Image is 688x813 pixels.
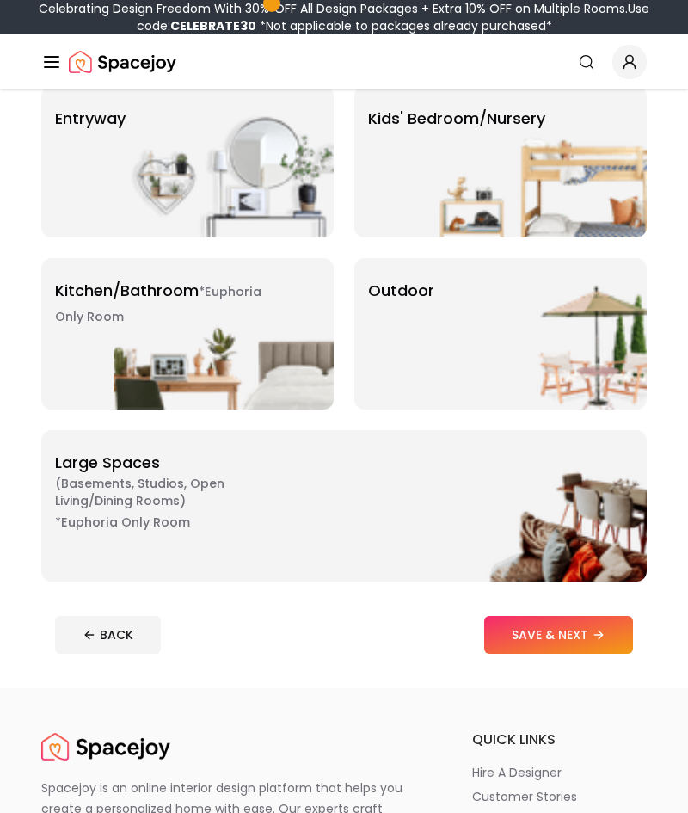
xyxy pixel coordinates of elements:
[55,451,270,534] p: Large Spaces
[472,730,647,750] h6: quick links
[114,86,334,237] img: entryway
[41,730,170,764] img: Spacejoy Logo
[55,475,270,509] span: ( Basements, Studios, Open living/dining rooms )
[368,107,545,131] p: Kids' Bedroom/Nursery
[472,788,577,805] p: customer stories
[472,764,562,781] p: hire a designer
[484,616,633,654] button: SAVE & NEXT
[55,107,126,131] p: entryway
[55,279,270,329] p: Kitchen/Bathroom
[69,45,176,79] img: Spacejoy Logo
[55,514,190,531] small: *Euphoria Only Room
[170,17,256,34] b: CELEBRATE30
[472,764,647,781] a: hire a designer
[69,45,176,79] a: Spacejoy
[41,730,170,764] a: Spacejoy
[114,258,334,410] img: Kitchen/Bathroom *Euphoria Only
[472,788,647,805] a: customer stories
[55,616,161,654] button: BACK
[41,34,647,89] nav: Global
[427,86,647,237] img: Kids' Bedroom/Nursery
[427,430,647,582] img: Large Spaces *Euphoria Only
[368,279,434,303] p: Outdoor
[427,258,647,410] img: Outdoor
[256,17,552,34] span: *Not applicable to packages already purchased*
